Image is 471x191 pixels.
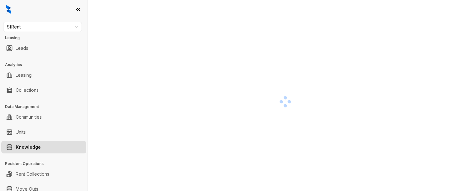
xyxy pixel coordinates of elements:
[16,126,26,138] a: Units
[6,5,11,14] img: logo
[16,69,32,81] a: Leasing
[16,111,42,123] a: Communities
[1,126,86,138] li: Units
[1,42,86,54] li: Leads
[5,35,88,41] h3: Leasing
[16,42,28,54] a: Leads
[16,168,49,180] a: Rent Collections
[5,62,88,68] h3: Analytics
[1,141,86,153] li: Knowledge
[5,104,88,110] h3: Data Management
[16,84,39,96] a: Collections
[5,161,88,167] h3: Resident Operations
[16,141,41,153] a: Knowledge
[1,69,86,81] li: Leasing
[1,168,86,180] li: Rent Collections
[1,84,86,96] li: Collections
[7,22,78,32] span: SfRent
[1,111,86,123] li: Communities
